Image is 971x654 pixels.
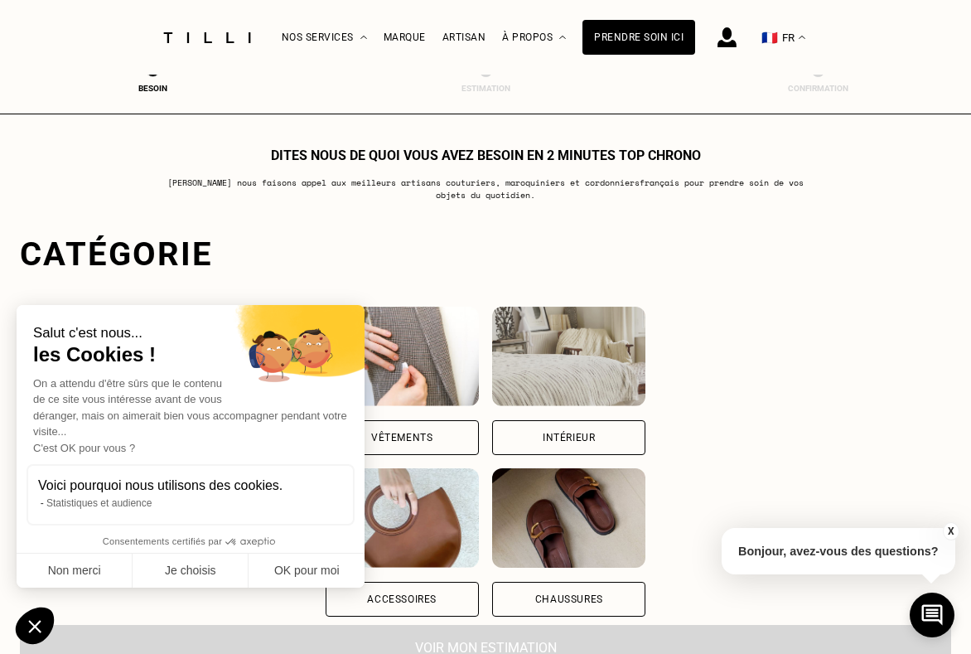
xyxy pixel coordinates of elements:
img: Chaussures [492,468,645,568]
div: Besoin [119,84,186,93]
p: Bonjour, avez-vous des questions? [722,528,955,574]
p: [PERSON_NAME] nous faisons appel aux meilleurs artisans couturiers , maroquiniers et cordonniers ... [157,177,814,201]
div: Estimation [452,84,519,93]
h1: Dites nous de quoi vous avez besoin en 2 minutes top chrono [271,148,701,163]
img: Vêtements [326,307,479,406]
div: Accessoires [367,594,437,604]
a: Prendre soin ici [582,20,695,55]
div: Vêtements [371,433,432,443]
div: Intérieur [543,433,595,443]
img: Menu déroulant à propos [559,36,566,40]
button: X [942,522,959,540]
img: Intérieur [492,307,645,406]
a: Artisan [442,31,486,43]
div: Nos services [282,1,367,75]
img: Accessoires [326,468,479,568]
a: Marque [384,31,426,43]
div: Chaussures [535,594,603,604]
img: Logo du service de couturière Tilli [157,32,257,43]
span: 🇫🇷 [761,30,778,46]
img: Menu déroulant [360,36,367,40]
div: Catégorie [20,235,951,274]
div: Confirmation [785,84,852,93]
img: icône connexion [717,27,737,47]
button: 🇫🇷 FR [753,1,814,75]
img: menu déroulant [799,36,805,40]
div: À propos [502,1,566,75]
